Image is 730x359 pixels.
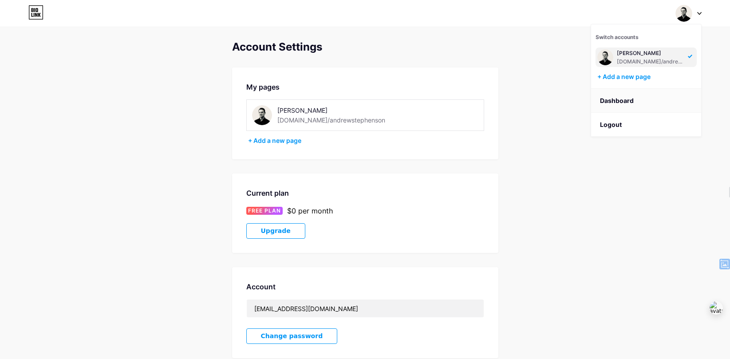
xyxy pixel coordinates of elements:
[248,136,484,145] div: + Add a new page
[248,207,281,215] span: FREE PLAN
[252,105,272,125] img: andrewstephenson
[596,34,639,40] span: Switch accounts
[287,205,333,216] div: $0 per month
[232,41,498,53] div: Account Settings
[617,58,685,65] div: [DOMAIN_NAME]/andrewstephenson
[261,332,323,340] span: Change password
[246,328,338,344] button: Change password
[591,113,701,137] li: Logout
[246,82,484,92] div: My pages
[261,227,291,235] span: Upgrade
[597,49,613,65] img: andrewstephenson
[247,300,484,317] input: Email
[246,281,484,292] div: Account
[277,115,385,125] div: [DOMAIN_NAME]/andrewstephenson
[277,106,403,115] div: [PERSON_NAME]
[597,72,697,81] div: + Add a new page
[246,223,305,239] button: Upgrade
[246,188,484,198] div: Current plan
[675,5,692,22] img: andrewstephenson
[591,89,701,113] a: Dashboard
[617,50,685,57] div: [PERSON_NAME]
